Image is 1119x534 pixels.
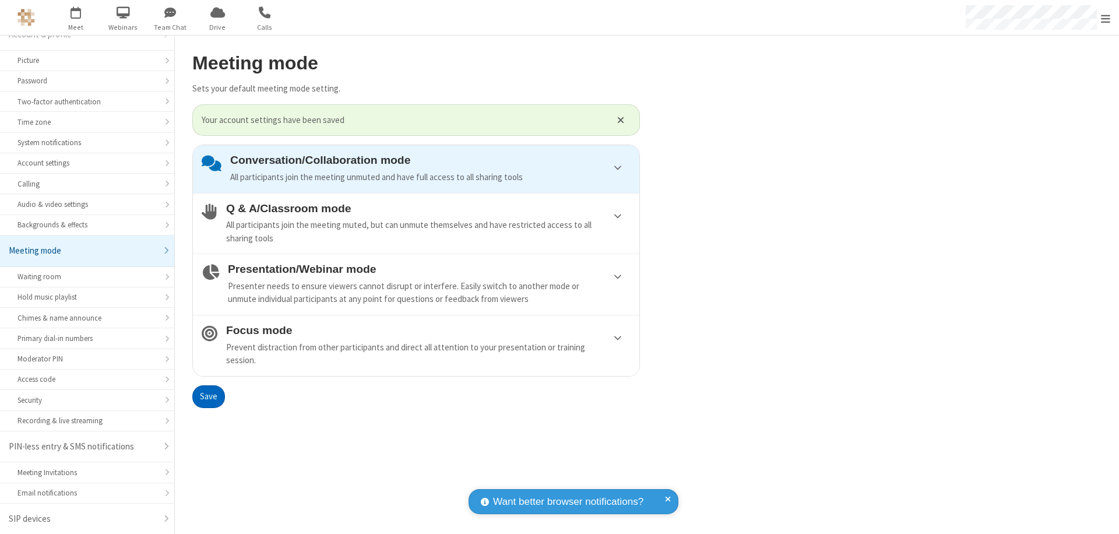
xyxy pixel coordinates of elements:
div: PIN-less entry & SMS notifications [9,440,157,454]
h4: Q & A/Classroom mode [226,202,631,215]
div: Time zone [17,117,157,128]
h2: Meeting mode [192,53,640,73]
div: Meeting Invitations [17,467,157,478]
h4: Presentation/Webinar mode [228,263,631,275]
iframe: Chat [1090,504,1110,526]
div: SIP devices [9,512,157,526]
div: Moderator PIN [17,353,157,364]
span: Your account settings have been saved [202,114,603,127]
div: Password [17,75,157,86]
span: Webinars [101,22,145,33]
div: Chimes & name announce [17,312,157,324]
span: Drive [196,22,240,33]
div: Audio & video settings [17,199,157,210]
span: Team Chat [149,22,192,33]
button: Save [192,385,225,409]
h4: Focus mode [226,324,631,336]
span: Meet [54,22,98,33]
p: Sets your default meeting mode setting. [192,82,640,96]
span: Calls [243,22,287,33]
span: Want better browser notifications? [493,494,643,510]
div: All participants join the meeting muted, but can unmute themselves and have restricted access to ... [226,219,631,245]
div: Security [17,395,157,406]
div: Two-factor authentication [17,96,157,107]
div: Presenter needs to ensure viewers cannot disrupt or interfere. Easily switch to another mode or u... [228,280,631,306]
div: Backgrounds & effects [17,219,157,230]
div: Primary dial-in numbers [17,333,157,344]
div: Recording & live streaming [17,415,157,426]
div: System notifications [17,137,157,148]
h4: Conversation/Collaboration mode [230,154,631,166]
div: All participants join the meeting unmuted and have full access to all sharing tools [230,171,631,184]
div: Calling [17,178,157,189]
div: Access code [17,374,157,385]
div: Meeting mode [9,244,157,258]
div: Hold music playlist [17,291,157,303]
button: Close alert [611,111,631,129]
div: Account settings [17,157,157,168]
div: Email notifications [17,487,157,498]
div: Waiting room [17,271,157,282]
div: Picture [17,55,157,66]
div: Prevent distraction from other participants and direct all attention to your presentation or trai... [226,341,631,367]
img: QA Selenium DO NOT DELETE OR CHANGE [17,9,35,26]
